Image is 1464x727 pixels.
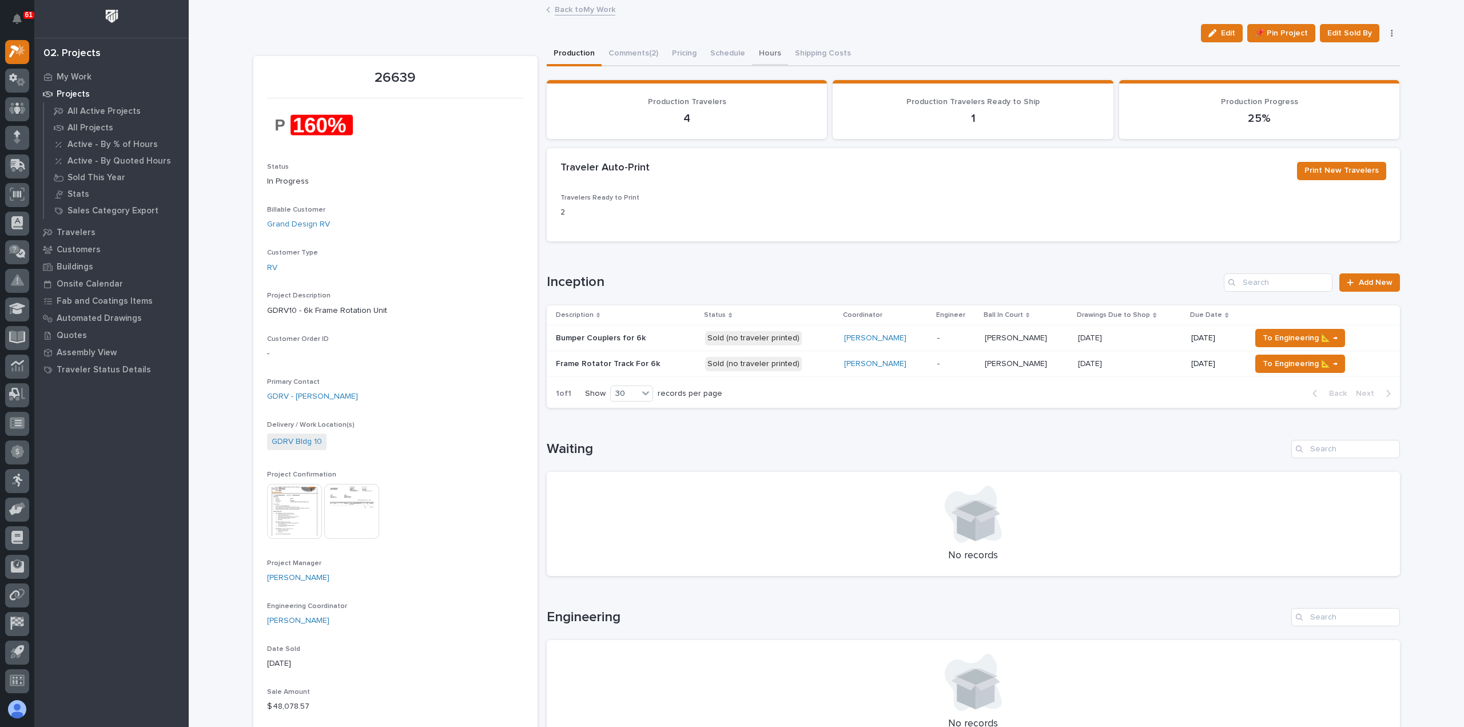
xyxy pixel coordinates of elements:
a: Active - By Quoted Hours [44,153,189,169]
span: Project Confirmation [267,471,336,478]
p: $ 48,078.57 [267,701,524,713]
span: Edit Sold By [1327,26,1372,40]
p: Stats [67,189,89,200]
p: [PERSON_NAME] [985,357,1049,369]
p: Sold This Year [67,173,125,183]
a: RV [267,262,277,274]
a: Buildings [34,258,189,275]
button: To Engineering 📐 → [1255,329,1345,347]
input: Search [1224,273,1332,292]
p: 1 of 1 [547,380,580,408]
span: Travelers Ready to Print [560,194,639,201]
p: Frame Rotator Track For 6k [556,357,662,369]
button: Schedule [703,42,752,66]
p: [PERSON_NAME] [985,331,1049,343]
div: 02. Projects [43,47,101,60]
div: Search [1291,608,1400,626]
p: records per page [658,389,722,399]
span: Engineering Coordinator [267,603,347,610]
span: To Engineering 📐 → [1263,357,1338,371]
p: Traveler Status Details [57,365,151,375]
span: To Engineering 📐 → [1263,331,1338,345]
span: Primary Contact [267,379,320,386]
p: [DATE] [1078,357,1104,369]
span: Delivery / Work Location(s) [267,422,355,428]
button: Print New Travelers [1297,162,1386,180]
button: Edit [1201,24,1243,42]
a: Customers [34,241,189,258]
a: Projects [34,85,189,102]
button: Back [1303,388,1351,399]
a: Grand Design RV [267,219,330,231]
span: Date Sold [267,646,300,653]
button: Next [1351,388,1400,399]
tr: Frame Rotator Track For 6kFrame Rotator Track For 6k Sold (no traveler printed)[PERSON_NAME] -[PE... [547,351,1400,377]
span: Project Manager [267,560,321,567]
a: All Active Projects [44,103,189,119]
span: Next [1356,388,1381,399]
p: [DATE] [267,658,524,670]
a: Back toMy Work [555,2,615,15]
p: - [937,359,975,369]
h1: Inception [547,274,1220,291]
p: Ball In Court [984,309,1023,321]
p: 61 [25,11,33,19]
span: Customer Type [267,249,318,256]
a: All Projects [44,120,189,136]
p: 2 [560,206,826,219]
div: Sold (no traveler printed) [705,357,802,371]
a: Stats [44,186,189,202]
p: 4 [560,112,814,125]
span: Production Progress [1221,98,1298,106]
button: To Engineering 📐 → [1255,355,1345,373]
h1: Engineering [547,609,1287,626]
span: Back [1322,388,1347,399]
span: Production Travelers [648,98,726,106]
p: - [267,348,524,360]
input: Search [1291,440,1400,458]
p: Customers [57,245,101,255]
p: Due Date [1190,309,1222,321]
p: Projects [57,89,90,100]
p: Description [556,309,594,321]
p: All Active Projects [67,106,141,117]
p: Drawings Due to Shop [1077,309,1150,321]
p: 26639 [267,70,524,86]
span: Project Description [267,292,331,299]
span: Sale Amount [267,689,310,696]
a: [PERSON_NAME] [267,615,329,627]
p: [DATE] [1191,359,1242,369]
button: Notifications [5,7,29,31]
p: My Work [57,72,91,82]
a: GDRV Bldg 10 [272,436,322,448]
a: Onsite Calendar [34,275,189,292]
a: Fab and Coatings Items [34,292,189,309]
a: Active - By % of Hours [44,136,189,152]
p: Assembly View [57,348,117,358]
p: Active - By % of Hours [67,140,158,150]
a: Travelers [34,224,189,241]
img: Workspace Logo [101,6,122,27]
span: Production Travelers Ready to Ship [906,98,1040,106]
a: [PERSON_NAME] [267,572,329,584]
span: Customer Order ID [267,336,329,343]
p: - [937,333,975,343]
tr: Bumper Couplers for 6kBumper Couplers for 6k Sold (no traveler printed)[PERSON_NAME] -[PERSON_NAM... [547,325,1400,351]
span: 📌 Pin Project [1255,26,1308,40]
p: [DATE] [1191,333,1242,343]
button: Pricing [665,42,703,66]
button: 📌 Pin Project [1247,24,1315,42]
span: Edit [1221,28,1235,38]
a: My Work [34,68,189,85]
p: Coordinator [843,309,882,321]
p: Engineer [936,309,965,321]
button: Hours [752,42,788,66]
span: Add New [1359,279,1393,287]
a: Automated Drawings [34,309,189,327]
button: Shipping Costs [788,42,858,66]
a: Sold This Year [44,169,189,185]
div: Sold (no traveler printed) [705,331,802,345]
h1: Waiting [547,441,1287,458]
a: [PERSON_NAME] [844,333,906,343]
